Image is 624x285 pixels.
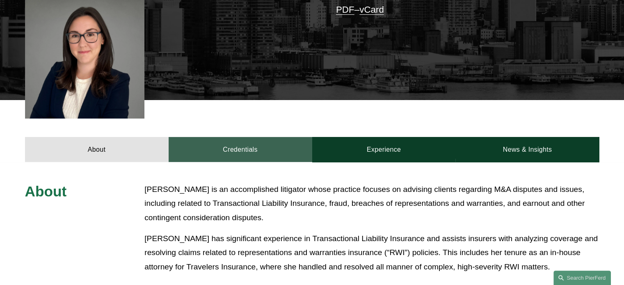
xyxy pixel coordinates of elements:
[455,137,599,162] a: News & Insights
[169,137,312,162] a: Credentials
[553,271,611,285] a: Search this site
[25,137,169,162] a: About
[144,182,599,225] p: [PERSON_NAME] is an accomplished litigator whose practice focuses on advising clients regarding M...
[359,5,384,15] a: vCard
[25,183,67,199] span: About
[144,232,599,274] p: [PERSON_NAME] has significant experience in Transactional Liability Insurance and assists insurer...
[312,137,456,162] a: Experience
[336,5,354,15] a: PDF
